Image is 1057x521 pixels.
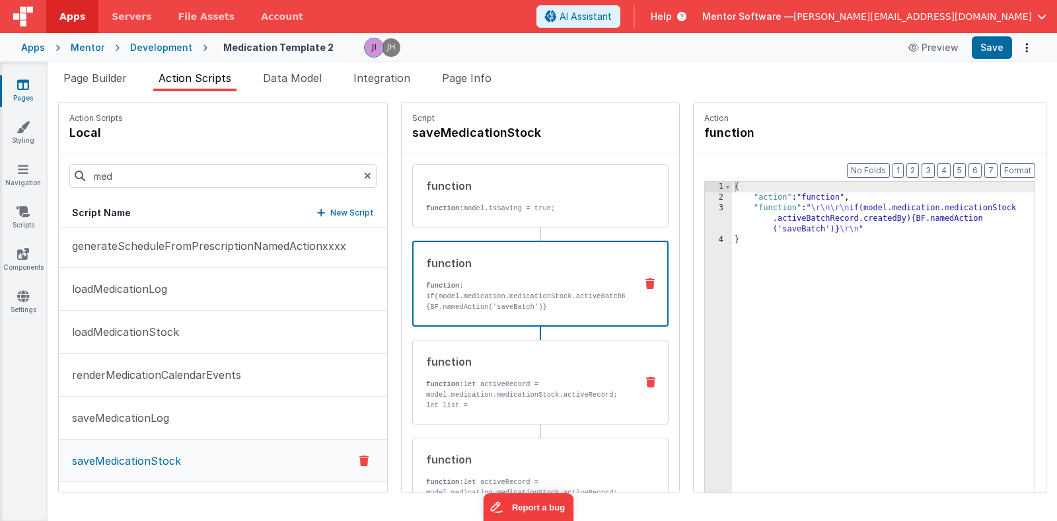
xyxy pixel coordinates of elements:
[426,379,626,421] p: let activeRecord = model.medication.medicationStock.activeRecord; let list = model.medication.med...
[412,113,669,124] p: Script
[972,36,1012,59] button: Save
[651,10,672,23] span: Help
[59,354,387,397] button: renderMedicationCalendarEvents
[69,164,377,188] input: Search scripts
[59,440,387,482] button: saveMedicationStock
[317,206,374,220] button: New Script
[705,235,732,245] div: 4
[71,41,104,54] div: Mentor
[59,225,387,268] button: generateScheduleFromPrescriptionNamedActionxxxx
[426,478,464,486] strong: function:
[1000,163,1035,178] button: Format
[426,282,464,290] strong: function:
[330,206,374,220] p: New Script
[426,291,625,312] p: if(model.medication.medicationStock.activeBatchRecord.createdBy){BF.namedAction('saveBatch')}
[223,42,334,52] h4: Medication Template 2
[426,178,626,194] div: function
[484,493,574,521] iframe: Marker.io feedback button
[63,71,127,85] span: Page Builder
[353,71,410,85] span: Integration
[426,203,626,214] p: model.isSaving = true;
[64,453,181,469] p: saveMedicationStock
[130,41,192,54] div: Development
[59,10,85,23] span: Apps
[900,37,966,58] button: Preview
[69,124,123,142] h4: local
[64,367,241,383] p: renderMedicationCalendarEvents
[365,38,383,57] img: 6c3d48e323fef8557f0b76cc516e01c7
[159,71,231,85] span: Action Scripts
[382,38,400,57] img: c2badad8aad3a9dfc60afe8632b41ba8
[705,182,732,192] div: 1
[968,163,982,178] button: 6
[560,10,612,23] span: AI Assistant
[21,41,45,54] div: Apps
[702,10,1046,23] button: Mentor Software — [PERSON_NAME][EMAIL_ADDRESS][DOMAIN_NAME]
[263,71,322,85] span: Data Model
[906,163,919,178] button: 2
[702,10,793,23] span: Mentor Software —
[59,397,387,440] button: saveMedicationLog
[442,71,492,85] span: Page Info
[953,163,966,178] button: 5
[64,238,346,254] p: generateScheduleFromPrescriptionNamedActionxxxx
[64,281,167,297] p: loadMedicationLog
[536,5,620,28] button: AI Assistant
[426,452,626,467] div: function
[426,255,625,271] div: function
[984,163,998,178] button: 7
[704,124,902,142] h4: function
[72,206,131,220] h5: Script Name
[426,204,464,212] strong: function:
[426,354,626,370] div: function
[64,324,179,340] p: loadMedicationStock
[426,380,464,388] strong: function:
[1017,38,1036,57] button: Options
[793,10,1032,23] span: [PERSON_NAME][EMAIL_ADDRESS][DOMAIN_NAME]
[64,410,169,426] p: saveMedicationLog
[59,268,387,311] button: loadMedicationLog
[847,163,890,178] button: No Folds
[893,163,904,178] button: 1
[69,113,123,124] p: Action Scripts
[704,113,1035,124] p: Action
[922,163,935,178] button: 3
[178,10,235,23] span: File Assets
[705,203,732,235] div: 3
[426,477,626,519] p: let activeRecord = model.medication.medicationStock.activeRecord; let list = model.medication.med...
[112,10,151,23] span: Servers
[59,311,387,354] button: loadMedicationStock
[412,124,610,142] h4: saveMedicationStock
[937,163,951,178] button: 4
[705,192,732,203] div: 2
